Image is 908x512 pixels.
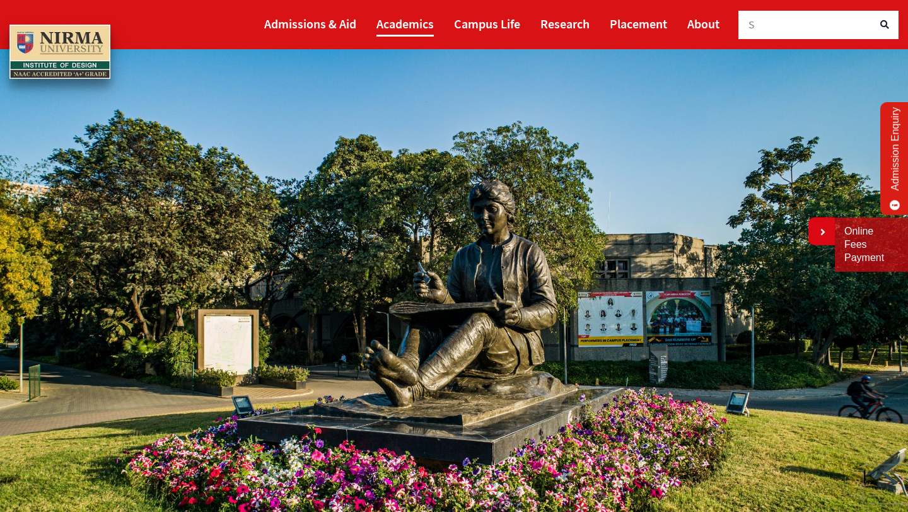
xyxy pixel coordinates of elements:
[454,11,520,37] a: Campus Life
[844,225,899,264] a: Online Fees Payment
[748,18,755,32] span: S
[376,11,434,37] a: Academics
[540,11,590,37] a: Research
[9,25,110,79] img: main_logo
[687,11,719,37] a: About
[264,11,356,37] a: Admissions & Aid
[610,11,667,37] a: Placement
